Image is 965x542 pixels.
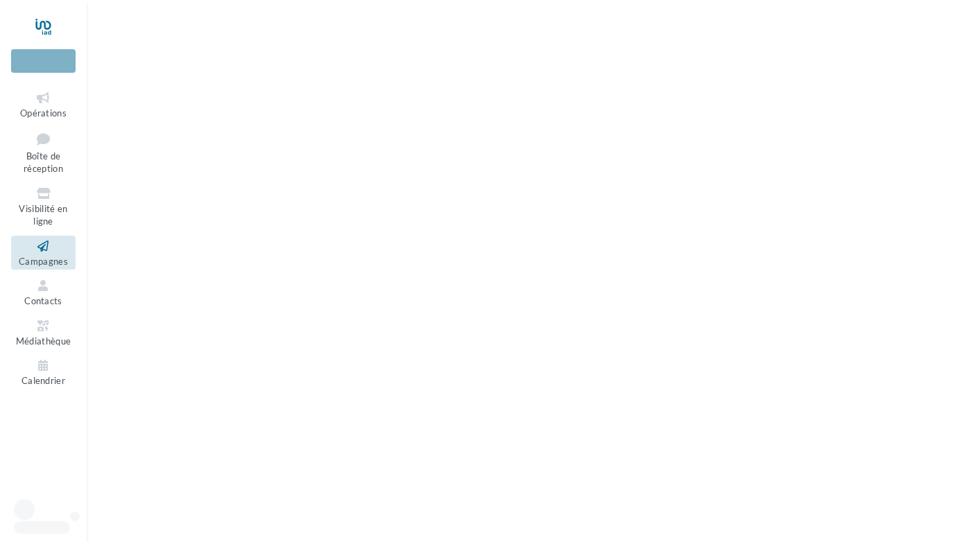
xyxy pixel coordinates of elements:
[24,295,62,306] span: Contacts
[11,236,76,270] a: Campagnes
[11,183,76,230] a: Visibilité en ligne
[11,49,76,73] div: Nouvelle campagne
[11,355,76,389] a: Calendrier
[19,203,67,227] span: Visibilité en ligne
[11,127,76,177] a: Boîte de réception
[11,275,76,309] a: Contacts
[24,150,63,175] span: Boîte de réception
[16,335,71,347] span: Médiathèque
[11,87,76,121] a: Opérations
[20,107,67,119] span: Opérations
[11,315,76,349] a: Médiathèque
[21,375,65,386] span: Calendrier
[19,256,68,267] span: Campagnes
